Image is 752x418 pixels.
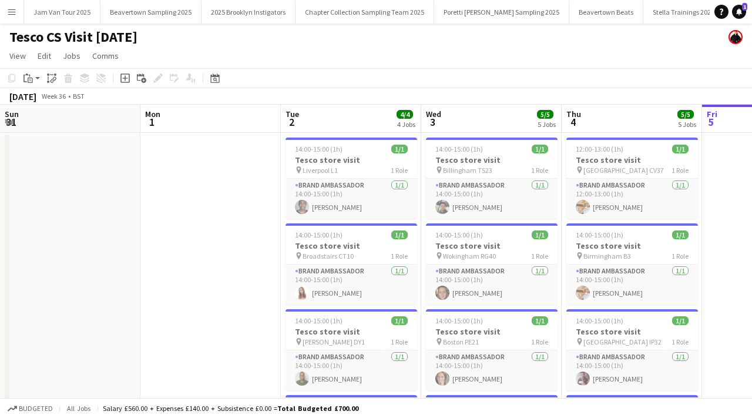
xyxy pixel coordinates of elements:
[426,223,558,305] div: 14:00-15:00 (1h)1/1Tesco store visit Wokingham RG401 RoleBrand Ambassador1/114:00-15:00 (1h)[PERS...
[303,166,338,175] span: Liverpool L1
[391,337,408,346] span: 1 Role
[426,138,558,219] app-job-card: 14:00-15:00 (1h)1/1Tesco store visit Billingham TS231 RoleBrand Ambassador1/114:00-15:00 (1h)[PER...
[426,326,558,337] h3: Tesco store visit
[6,402,55,415] button: Budgeted
[434,1,569,24] button: Poretti [PERSON_NAME] Sampling 2025
[19,404,53,413] span: Budgeted
[5,48,31,63] a: View
[576,316,623,325] span: 14:00-15:00 (1h)
[728,30,743,44] app-user-avatar: Danielle Ferguson
[531,166,548,175] span: 1 Role
[565,115,581,129] span: 4
[286,309,417,390] app-job-card: 14:00-15:00 (1h)1/1Tesco store visit [PERSON_NAME] DY11 RoleBrand Ambassador1/114:00-15:00 (1h)[P...
[424,115,441,129] span: 3
[58,48,85,63] a: Jobs
[303,252,354,260] span: Broadstairs CT10
[566,265,698,305] app-card-role: Brand Ambassador1/114:00-15:00 (1h)[PERSON_NAME]
[391,145,408,153] span: 1/1
[566,223,698,305] app-job-card: 14:00-15:00 (1h)1/1Tesco store visit Birmingham B31 RoleBrand Ambassador1/114:00-15:00 (1h)[PERSO...
[39,92,68,101] span: Week 36
[672,145,689,153] span: 1/1
[295,145,343,153] span: 14:00-15:00 (1h)
[566,240,698,251] h3: Tesco store visit
[38,51,51,61] span: Edit
[537,110,553,119] span: 5/5
[705,115,717,129] span: 5
[391,166,408,175] span: 1 Role
[707,109,717,119] span: Fri
[583,166,664,175] span: [GEOGRAPHIC_DATA] CV37
[566,155,698,165] h3: Tesco store visit
[397,120,415,129] div: 4 Jobs
[391,252,408,260] span: 1 Role
[576,145,623,153] span: 12:00-13:00 (1h)
[742,3,747,11] span: 1
[566,350,698,390] app-card-role: Brand Ambassador1/114:00-15:00 (1h)[PERSON_NAME]
[63,51,80,61] span: Jobs
[426,155,558,165] h3: Tesco store visit
[532,230,548,239] span: 1/1
[643,1,724,24] button: Stella Trainings 2025
[143,115,160,129] span: 1
[286,138,417,219] app-job-card: 14:00-15:00 (1h)1/1Tesco store visit Liverpool L11 RoleBrand Ambassador1/114:00-15:00 (1h)[PERSON...
[435,145,483,153] span: 14:00-15:00 (1h)
[277,404,358,413] span: Total Budgeted £700.00
[73,92,85,101] div: BST
[531,337,548,346] span: 1 Role
[732,5,746,19] a: 1
[391,316,408,325] span: 1/1
[397,110,413,119] span: 4/4
[566,309,698,390] app-job-card: 14:00-15:00 (1h)1/1Tesco store visit [GEOGRAPHIC_DATA] IP321 RoleBrand Ambassador1/114:00-15:00 (...
[33,48,56,63] a: Edit
[426,309,558,390] app-job-card: 14:00-15:00 (1h)1/1Tesco store visit Boston PE211 RoleBrand Ambassador1/114:00-15:00 (1h)[PERSON_...
[9,51,26,61] span: View
[531,252,548,260] span: 1 Role
[426,179,558,219] app-card-role: Brand Ambassador1/114:00-15:00 (1h)[PERSON_NAME]
[443,252,496,260] span: Wokingham RG40
[566,109,581,119] span: Thu
[566,179,698,219] app-card-role: Brand Ambassador1/112:00-13:00 (1h)[PERSON_NAME]
[583,337,662,346] span: [GEOGRAPHIC_DATA] IP32
[286,326,417,337] h3: Tesco store visit
[103,404,358,413] div: Salary £560.00 + Expenses £140.00 + Subsistence £0.00 =
[569,1,643,24] button: Beavertown Beats
[100,1,202,24] button: Beavertown Sampling 2025
[286,240,417,251] h3: Tesco store visit
[286,350,417,390] app-card-role: Brand Ambassador1/114:00-15:00 (1h)[PERSON_NAME]
[443,337,479,346] span: Boston PE21
[202,1,296,24] button: 2025 Brooklyn Instigators
[65,404,93,413] span: All jobs
[92,51,119,61] span: Comms
[672,230,689,239] span: 1/1
[145,109,160,119] span: Mon
[435,316,483,325] span: 14:00-15:00 (1h)
[286,223,417,305] app-job-card: 14:00-15:00 (1h)1/1Tesco store visit Broadstairs CT101 RoleBrand Ambassador1/114:00-15:00 (1h)[PE...
[9,91,36,102] div: [DATE]
[566,326,698,337] h3: Tesco store visit
[566,138,698,219] app-job-card: 12:00-13:00 (1h)1/1Tesco store visit [GEOGRAPHIC_DATA] CV371 RoleBrand Ambassador1/112:00-13:00 (...
[426,265,558,305] app-card-role: Brand Ambassador1/114:00-15:00 (1h)[PERSON_NAME]
[303,337,365,346] span: [PERSON_NAME] DY1
[672,252,689,260] span: 1 Role
[88,48,123,63] a: Comms
[284,115,299,129] span: 2
[426,109,441,119] span: Wed
[295,230,343,239] span: 14:00-15:00 (1h)
[677,110,694,119] span: 5/5
[583,252,631,260] span: Birmingham B3
[296,1,434,24] button: Chapter Collection Sampling Team 2025
[295,316,343,325] span: 14:00-15:00 (1h)
[391,230,408,239] span: 1/1
[286,109,299,119] span: Tue
[9,28,137,46] h1: Tesco CS Visit [DATE]
[672,337,689,346] span: 1 Role
[576,230,623,239] span: 14:00-15:00 (1h)
[3,115,19,129] span: 31
[426,350,558,390] app-card-role: Brand Ambassador1/114:00-15:00 (1h)[PERSON_NAME]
